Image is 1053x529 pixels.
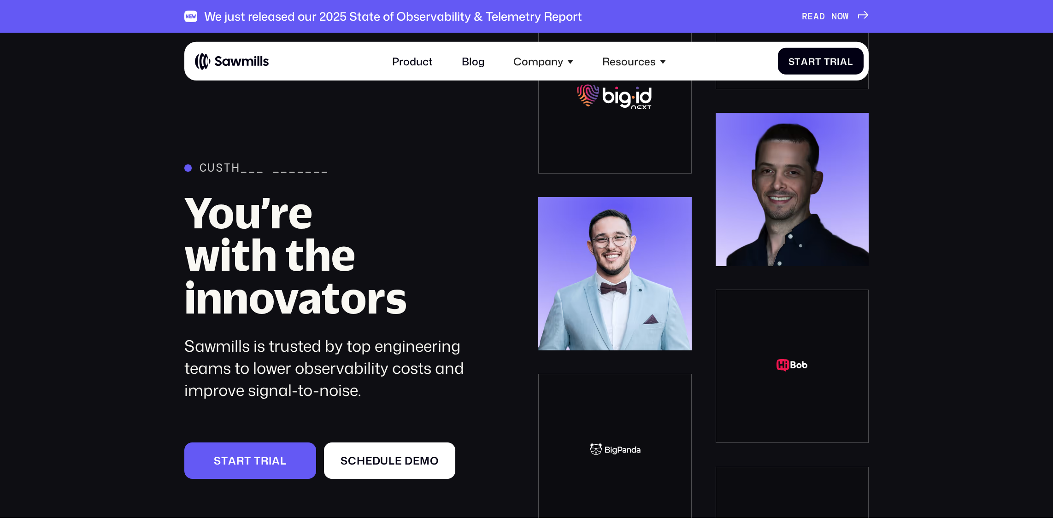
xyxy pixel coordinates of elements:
[388,454,395,467] span: l
[837,11,843,22] span: O
[184,335,492,401] div: Sawmills is trusted by top engineering teams to lower observability costs and improve signal-to-n...
[272,454,280,467] span: a
[807,11,813,22] span: E
[380,454,388,467] span: u
[214,454,221,467] span: S
[348,454,357,467] span: c
[715,112,869,265] img: customer photo
[395,454,402,467] span: e
[228,454,236,467] span: a
[594,47,674,76] div: Resources
[802,11,869,22] a: READNOW
[221,454,228,467] span: t
[802,11,808,22] span: R
[602,55,656,67] div: Resources
[824,56,830,67] span: T
[794,56,801,67] span: t
[420,454,430,467] span: m
[837,56,840,67] span: i
[513,55,563,67] div: Company
[430,454,439,467] span: o
[843,11,849,22] span: W
[280,454,287,467] span: l
[324,442,456,479] a: Scheduledemo
[184,191,492,319] h1: You’re with the innovators
[801,56,808,67] span: a
[413,454,420,467] span: e
[405,454,413,467] span: d
[847,56,853,67] span: l
[815,56,822,67] span: t
[184,442,316,479] a: Starttrial
[357,454,365,467] span: h
[365,454,372,467] span: e
[506,47,582,76] div: Company
[819,11,825,22] span: D
[778,48,864,75] a: StartTrial
[830,56,837,67] span: r
[813,11,819,22] span: A
[200,161,329,175] div: custh___ _______
[236,454,244,467] span: r
[261,454,269,467] span: r
[244,454,251,467] span: t
[808,56,815,67] span: r
[204,9,582,23] div: We just released our 2025 State of Observability & Telemetry Report
[269,454,272,467] span: i
[341,454,348,467] span: S
[576,81,654,110] img: BigID White logo
[538,196,692,349] img: customer photo
[788,56,795,67] span: S
[254,454,261,467] span: t
[831,11,837,22] span: N
[453,47,492,76] a: Blog
[372,454,381,467] span: d
[840,56,847,67] span: a
[384,47,441,76] a: Product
